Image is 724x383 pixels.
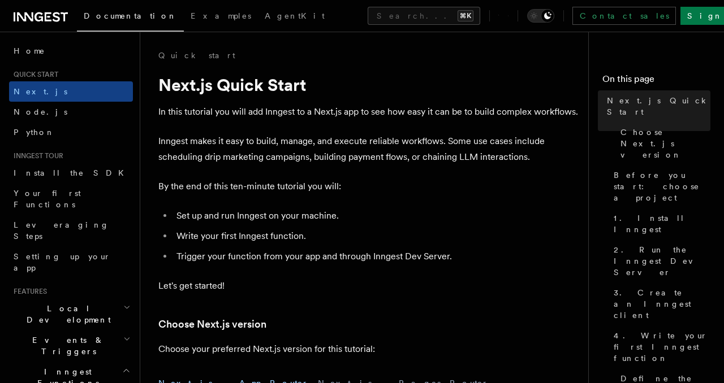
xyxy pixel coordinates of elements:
[609,240,710,282] a: 2. Run the Inngest Dev Server
[158,316,266,332] a: Choose Next.js version
[184,3,258,31] a: Examples
[14,107,67,116] span: Node.js
[265,11,325,20] span: AgentKit
[609,208,710,240] a: 1. Install Inngest
[602,90,710,122] a: Next.js Quick Start
[9,151,63,160] span: Inngest tour
[14,189,81,209] span: Your first Functions
[9,81,133,102] a: Next.js
[158,133,579,165] p: Inngest makes it easy to build, manage, and execute reliable workflows. Some use cases include sc...
[14,168,131,177] span: Install the SDK
[14,87,67,96] span: Next.js
[620,127,710,160] span: Choose Next.js version
[158,179,579,194] p: By the end of this ten-minute tutorial you will:
[9,183,133,215] a: Your first Functions
[609,282,710,325] a: 3. Create an Inngest client
[9,298,133,330] button: Local Development
[614,287,710,321] span: 3. Create an Inngest client
[9,303,123,325] span: Local Development
[9,246,133,278] a: Setting up your app
[368,7,480,25] button: Search...⌘K
[9,41,133,61] a: Home
[258,3,331,31] a: AgentKit
[9,287,47,296] span: Features
[9,215,133,246] a: Leveraging Steps
[614,330,710,364] span: 4. Write your first Inngest function
[14,220,109,241] span: Leveraging Steps
[609,165,710,208] a: Before you start: choose a project
[84,11,177,20] span: Documentation
[158,104,579,120] p: In this tutorial you will add Inngest to a Next.js app to see how easy it can be to build complex...
[9,330,133,362] button: Events & Triggers
[158,50,235,61] a: Quick start
[77,3,184,32] a: Documentation
[9,70,58,79] span: Quick start
[602,72,710,90] h4: On this page
[158,341,579,357] p: Choose your preferred Next.js version for this tutorial:
[173,249,579,264] li: Trigger your function from your app and through Inngest Dev Server.
[607,95,710,117] span: Next.js Quick Start
[616,122,710,165] a: Choose Next.js version
[14,252,111,272] span: Setting up your app
[572,7,676,25] a: Contact sales
[458,10,473,21] kbd: ⌘K
[191,11,251,20] span: Examples
[9,163,133,183] a: Install the SDK
[173,208,579,224] li: Set up and run Inngest on your machine.
[158,75,579,95] h1: Next.js Quick Start
[158,278,579,294] p: Let's get started!
[14,128,55,137] span: Python
[609,325,710,368] a: 4. Write your first Inngest function
[614,212,710,235] span: 1. Install Inngest
[527,9,554,23] button: Toggle dark mode
[173,228,579,244] li: Write your first Inngest function.
[9,102,133,122] a: Node.js
[9,122,133,142] a: Python
[14,45,45,56] span: Home
[614,244,710,278] span: 2. Run the Inngest Dev Server
[614,169,710,203] span: Before you start: choose a project
[9,334,123,357] span: Events & Triggers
